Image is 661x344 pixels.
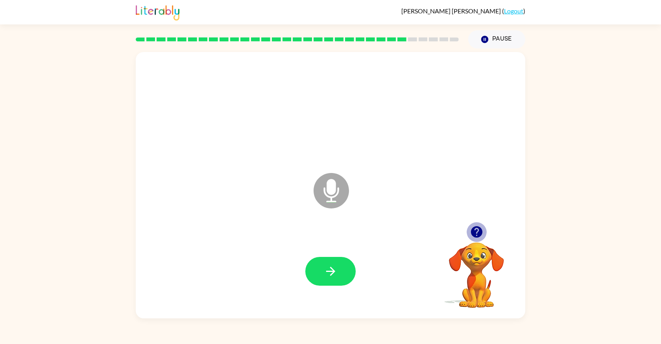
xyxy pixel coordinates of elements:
[401,7,502,15] span: [PERSON_NAME] [PERSON_NAME]
[401,7,525,15] div: ( )
[437,230,516,309] video: Your browser must support playing .mp4 files to use Literably. Please try using another browser.
[468,30,525,48] button: Pause
[136,3,179,20] img: Literably
[504,7,523,15] a: Logout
